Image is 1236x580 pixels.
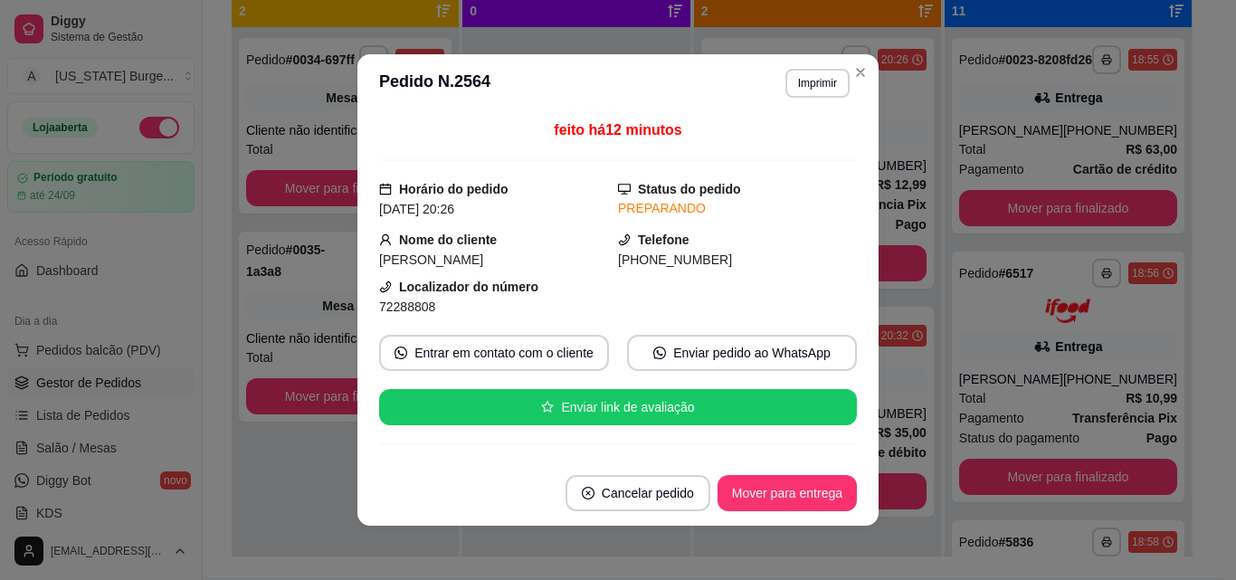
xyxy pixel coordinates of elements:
[582,487,594,499] span: close-circle
[399,233,497,247] strong: Nome do cliente
[379,280,392,293] span: phone
[627,335,857,371] button: whats-appEnviar pedido ao WhatsApp
[618,183,631,195] span: desktop
[379,389,857,425] button: starEnviar link de avaliação
[379,233,392,246] span: user
[379,69,490,98] h3: Pedido N. 2564
[638,182,741,196] strong: Status do pedido
[379,183,392,195] span: calendar
[554,122,681,138] span: feito há 12 minutos
[379,202,454,216] span: [DATE] 20:26
[379,252,483,267] span: [PERSON_NAME]
[785,69,850,98] button: Imprimir
[618,252,732,267] span: [PHONE_NUMBER]
[379,300,435,314] span: 72288808
[566,475,710,511] button: close-circleCancelar pedido
[399,280,538,294] strong: Localizador do número
[399,182,509,196] strong: Horário do pedido
[638,233,689,247] strong: Telefone
[395,347,407,359] span: whats-app
[541,401,554,414] span: star
[618,233,631,246] span: phone
[618,199,857,218] div: PREPARANDO
[653,347,666,359] span: whats-app
[846,58,875,87] button: Close
[718,475,857,511] button: Mover para entrega
[379,335,609,371] button: whats-appEntrar em contato com o cliente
